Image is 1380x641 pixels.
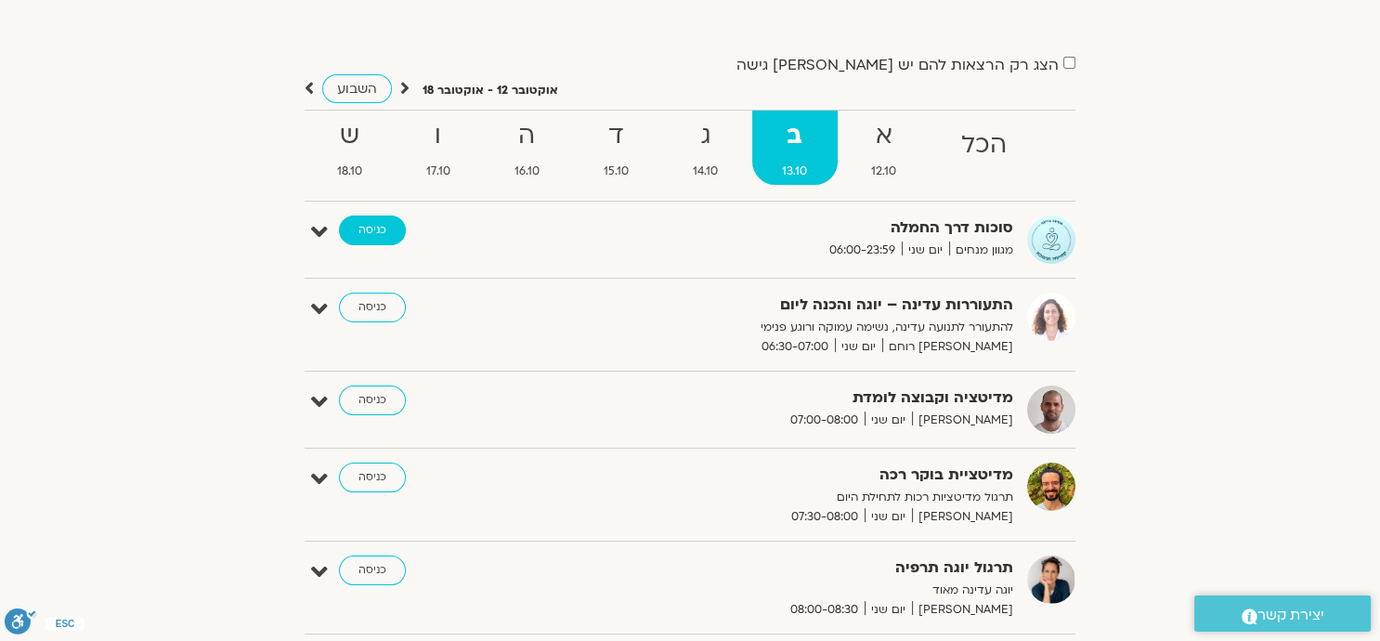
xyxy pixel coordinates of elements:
[306,115,392,157] strong: ש
[841,162,927,181] span: 12.10
[558,488,1013,507] p: תרגול מדיטציות רכות לתחילת היום
[573,115,658,157] strong: ד
[865,507,912,527] span: יום שני
[841,111,927,185] a: א12.10
[423,81,558,100] p: אוקטובר 12 - אוקטובר 18
[484,115,569,157] strong: ה
[337,80,377,98] span: השבוע
[882,337,1013,357] span: [PERSON_NAME] רוחם
[558,293,1013,318] strong: התעוררות עדינה – יוגה והכנה ליום
[396,162,480,181] span: 17.10
[339,293,406,322] a: כניסה
[912,411,1013,430] span: [PERSON_NAME]
[306,111,392,185] a: ש18.10
[339,556,406,585] a: כניסה
[558,216,1013,241] strong: סוכות דרך החמלה
[1194,595,1371,632] a: יצירת קשר
[784,411,865,430] span: 07:00-08:00
[339,216,406,245] a: כניסה
[841,115,927,157] strong: א
[558,386,1013,411] strong: מדיטציה וקבוצה לומדת
[558,581,1013,600] p: יוגה עדינה מאוד
[912,507,1013,527] span: [PERSON_NAME]
[663,162,749,181] span: 14.10
[396,115,480,157] strong: ו
[835,337,882,357] span: יום שני
[752,162,838,181] span: 13.10
[573,162,658,181] span: 15.10
[1257,603,1324,628] span: יצירת קשר
[865,411,912,430] span: יום שני
[785,507,865,527] span: 07:30-08:00
[949,241,1013,260] span: מגוון מנחים
[752,115,838,157] strong: ב
[755,337,835,357] span: 06:30-07:00
[912,600,1013,620] span: [PERSON_NAME]
[484,162,569,181] span: 16.10
[339,463,406,492] a: כניסה
[931,111,1036,185] a: הכל
[663,111,749,185] a: ג14.10
[339,386,406,415] a: כניסה
[396,111,480,185] a: ו17.10
[484,111,569,185] a: ה16.10
[752,111,838,185] a: ב13.10
[573,111,658,185] a: ד15.10
[931,124,1036,166] strong: הכל
[736,57,1059,73] label: הצג רק הרצאות להם יש [PERSON_NAME] גישה
[558,318,1013,337] p: להתעורר לתנועה עדינה, נשימה עמוקה ורוגע פנימי
[558,556,1013,581] strong: תרגול יוגה תרפיה
[322,74,392,103] a: השבוע
[663,115,749,157] strong: ג
[784,600,865,620] span: 08:00-08:30
[823,241,902,260] span: 06:00-23:59
[902,241,949,260] span: יום שני
[306,162,392,181] span: 18.10
[558,463,1013,488] strong: מדיטציית בוקר רכה
[865,600,912,620] span: יום שני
